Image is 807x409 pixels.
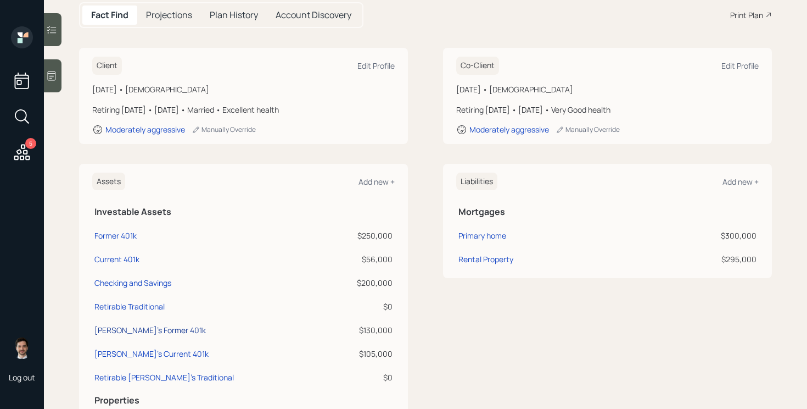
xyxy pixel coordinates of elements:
h5: Properties [94,395,393,406]
div: [PERSON_NAME]'s Current 401k [94,348,209,360]
div: Edit Profile [721,60,759,71]
div: Moderately aggressive [469,124,549,135]
div: Primary home [458,230,506,241]
h5: Fact Find [91,10,128,20]
div: $300,000 [639,230,756,241]
div: Retiring [DATE] • [DATE] • Very Good health [456,104,759,115]
div: Print Plan [730,9,763,21]
div: Checking and Savings [94,277,171,289]
div: $0 [331,301,393,312]
h6: Client [92,57,122,75]
h5: Plan History [210,10,258,20]
div: [DATE] • [DEMOGRAPHIC_DATA] [456,84,759,95]
div: Log out [9,372,35,383]
h5: Mortgages [458,207,756,217]
h6: Co-Client [456,57,499,75]
div: Current 401k [94,253,139,265]
div: Retiring [DATE] • [DATE] • Married • Excellent health [92,104,395,115]
img: jonah-coleman-headshot.png [11,337,33,359]
h5: Projections [146,10,192,20]
div: $250,000 [331,230,393,241]
div: Rental Property [458,253,513,265]
div: 5 [25,138,36,149]
div: Edit Profile [357,60,395,71]
h5: Investable Assets [94,207,393,217]
div: $56,000 [331,253,393,265]
h5: Account Discovery [276,10,351,20]
div: Retirable [PERSON_NAME]'s Traditional [94,372,234,383]
div: Manually Override [556,125,620,134]
div: $105,000 [331,348,393,360]
div: $200,000 [331,277,393,289]
div: Retirable Traditional [94,301,165,312]
div: [PERSON_NAME]'s Former 401k [94,324,206,336]
div: Moderately aggressive [105,124,185,135]
div: Former 401k [94,230,137,241]
div: $130,000 [331,324,393,336]
div: [DATE] • [DEMOGRAPHIC_DATA] [92,84,395,95]
div: Add new + [358,176,395,187]
h6: Assets [92,173,125,191]
h6: Liabilities [456,173,497,191]
div: $0 [331,372,393,383]
div: Manually Override [192,125,256,134]
div: $295,000 [639,253,756,265]
div: Add new + [722,176,759,187]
